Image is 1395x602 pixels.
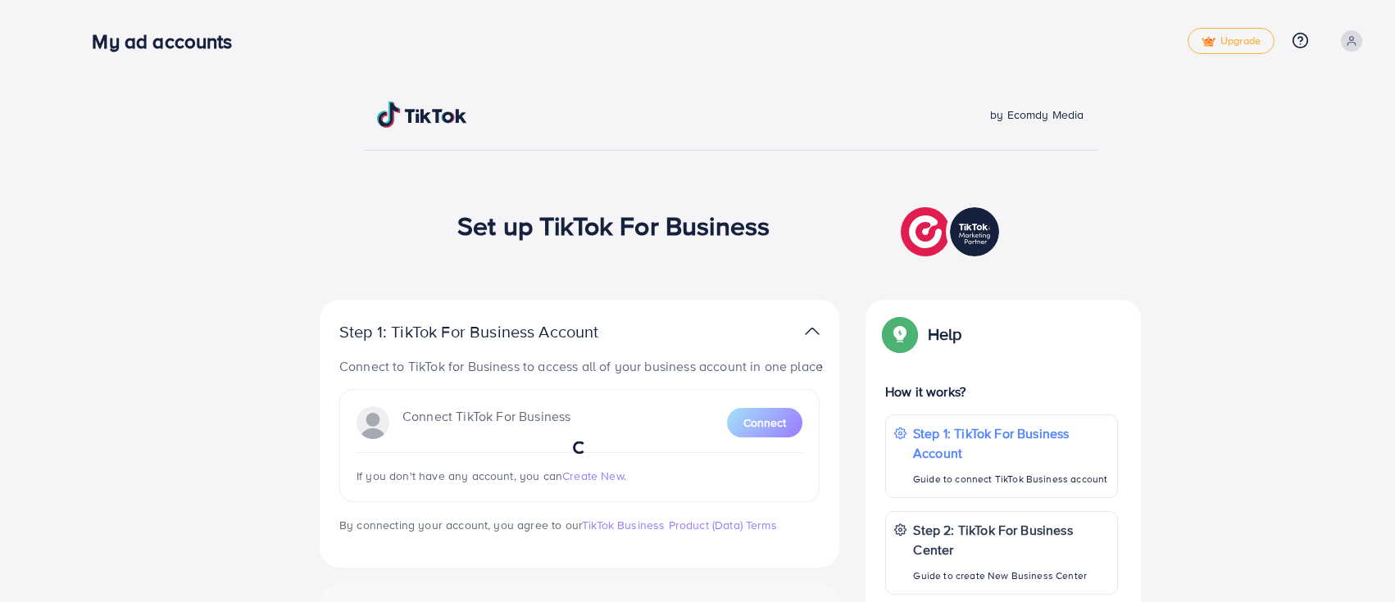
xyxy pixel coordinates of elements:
[92,29,245,53] h3: My ad accounts
[928,324,962,344] p: Help
[913,566,1109,586] p: Guide to create New Business Center
[1202,35,1261,48] span: Upgrade
[377,102,467,128] img: TikTok
[1188,28,1275,54] a: tickUpgrade
[913,520,1109,559] p: Step 2: TikTok For Business Center
[913,423,1109,463] p: Step 1: TikTok For Business Account
[901,203,1003,260] img: TikTok partner
[1202,36,1216,48] img: tick
[457,210,770,241] h1: Set up TikTok For Business
[990,106,1084,123] span: by Ecomdy Media
[885,319,915,349] img: Popup guide
[339,322,651,342] p: Step 1: TikTok For Business Account
[805,319,820,343] img: TikTok partner
[885,382,1118,401] p: How it works?
[913,469,1109,489] p: Guide to connect TikTok Business account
